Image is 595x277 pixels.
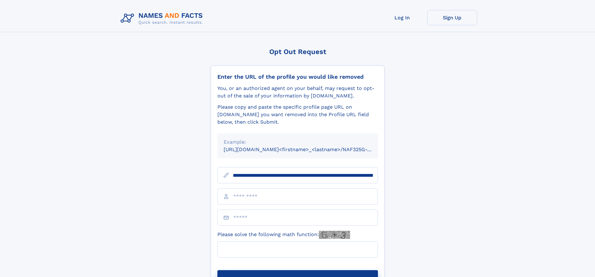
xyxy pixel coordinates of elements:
[427,10,477,25] a: Sign Up
[217,103,378,126] div: Please copy and paste the specific profile page URL on [DOMAIN_NAME] you want removed into the Pr...
[217,85,378,100] div: You, or an authorized agent on your behalf, may request to opt-out of the sale of your informatio...
[211,48,384,56] div: Opt Out Request
[224,138,372,146] div: Example:
[217,231,350,239] label: Please solve the following math function:
[118,10,208,27] img: Logo Names and Facts
[217,73,378,80] div: Enter the URL of the profile you would like removed
[377,10,427,25] a: Log In
[224,146,390,152] small: [URL][DOMAIN_NAME]<firstname>_<lastname>/NAF325G-xxxxxxxx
